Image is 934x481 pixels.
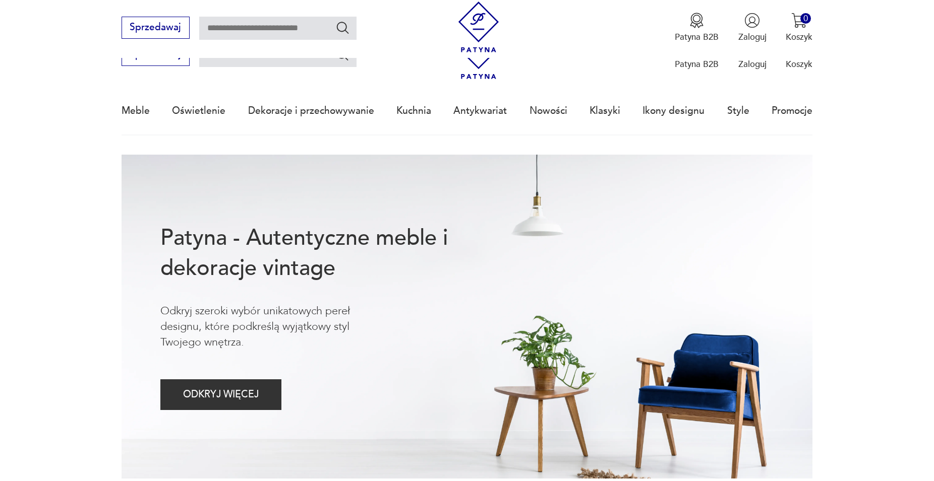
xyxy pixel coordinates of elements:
[675,13,719,43] button: Patyna B2B
[160,379,282,410] button: ODKRYJ WIĘCEJ
[122,17,190,39] button: Sprzedawaj
[248,88,374,134] a: Dekoracje i przechowywanie
[335,47,350,62] button: Szukaj
[172,88,225,134] a: Oświetlenie
[122,88,150,134] a: Meble
[786,13,812,43] button: 0Koszyk
[530,88,567,134] a: Nowości
[675,13,719,43] a: Ikona medaluPatyna B2B
[689,13,705,28] img: Ikona medalu
[453,88,507,134] a: Antykwariat
[160,223,487,284] h1: Patyna - Autentyczne meble i dekoracje vintage
[590,88,620,134] a: Klasyki
[122,24,190,32] a: Sprzedawaj
[122,51,190,59] a: Sprzedawaj
[335,20,350,35] button: Szukaj
[800,13,811,24] div: 0
[786,31,812,43] p: Koszyk
[453,2,504,52] img: Patyna - sklep z meblami i dekoracjami vintage
[738,31,767,43] p: Zaloguj
[727,88,749,134] a: Style
[675,31,719,43] p: Patyna B2B
[772,88,812,134] a: Promocje
[643,88,705,134] a: Ikony designu
[744,13,760,28] img: Ikonka użytkownika
[396,88,431,134] a: Kuchnia
[791,13,807,28] img: Ikona koszyka
[738,58,767,70] p: Zaloguj
[738,13,767,43] button: Zaloguj
[786,58,812,70] p: Koszyk
[160,303,390,351] p: Odkryj szeroki wybór unikatowych pereł designu, które podkreślą wyjątkowy styl Twojego wnętrza.
[675,58,719,70] p: Patyna B2B
[160,391,282,399] a: ODKRYJ WIĘCEJ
